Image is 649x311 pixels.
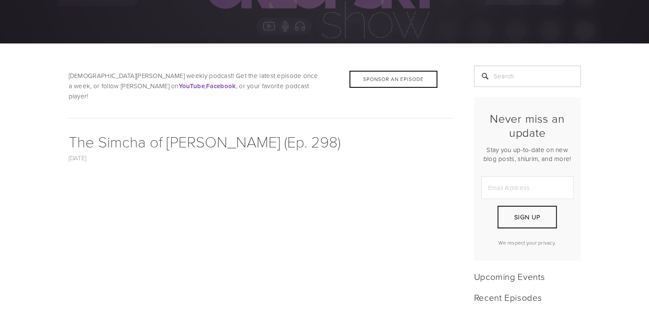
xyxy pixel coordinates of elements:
[179,81,205,90] a: YouTube
[481,112,573,139] h2: Never miss an update
[206,81,236,91] strong: Facebook
[179,81,205,91] strong: YouTube
[474,66,581,87] input: Search
[69,131,341,152] a: The Simcha of [PERSON_NAME] (Ep. 298)
[474,271,581,282] h2: Upcoming Events
[481,239,573,246] p: We respect your privacy.
[206,81,236,90] a: Facebook
[474,292,581,302] h2: Recent Episodes
[498,206,556,228] button: Sign Up
[69,153,87,162] a: [DATE]
[514,213,540,222] span: Sign Up
[481,176,573,199] input: Email Address
[481,145,573,163] p: Stay you up-to-date on new blog posts, shiurim, and more!
[69,71,453,101] p: [DEMOGRAPHIC_DATA][PERSON_NAME] weekly podcast! Get the latest episode once a week, or follow [PE...
[349,71,437,88] div: Sponsor an Episode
